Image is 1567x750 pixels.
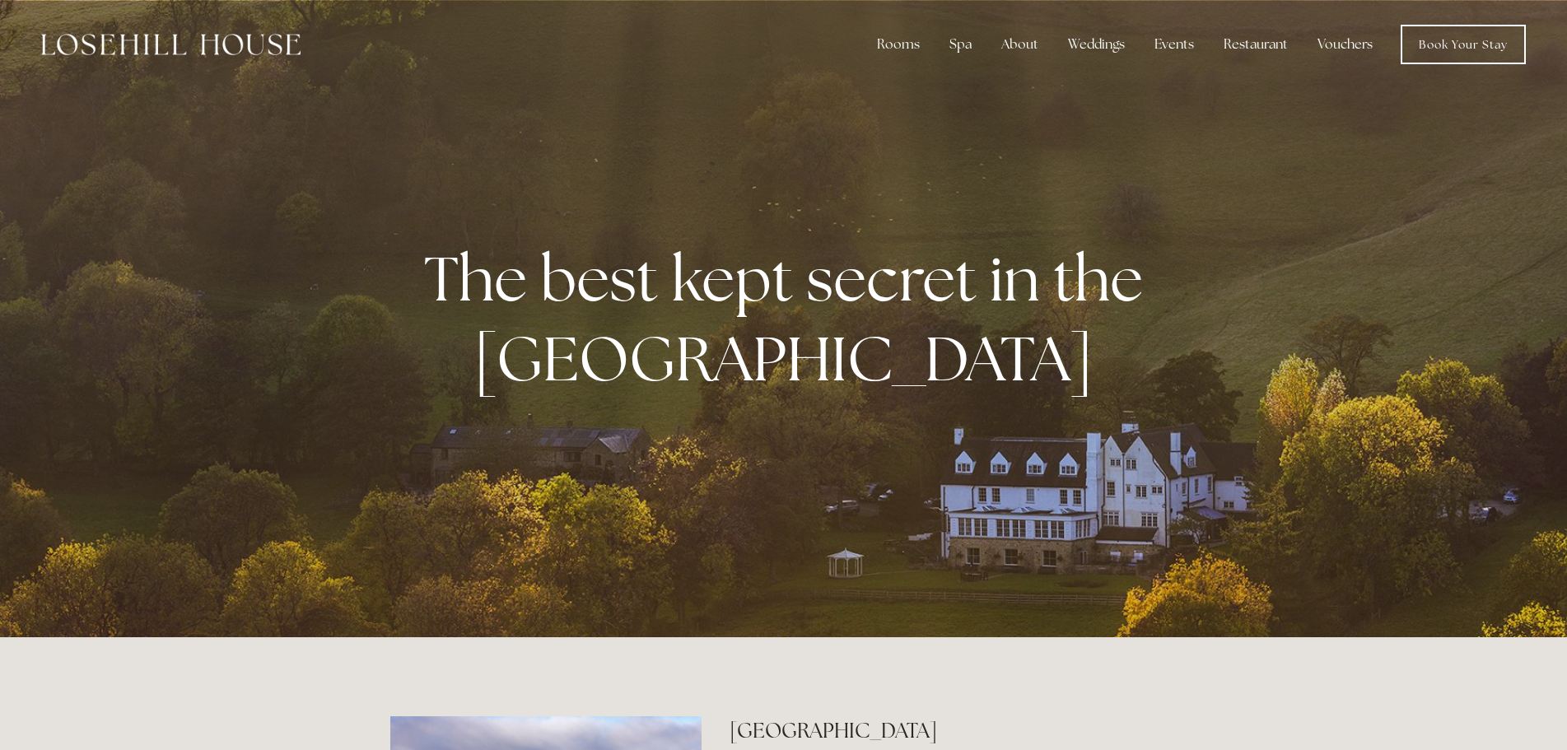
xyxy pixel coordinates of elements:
[1055,28,1138,61] div: Weddings
[41,34,301,55] img: Losehill House
[988,28,1052,61] div: About
[1141,28,1207,61] div: Events
[1304,28,1386,61] a: Vouchers
[1210,28,1301,61] div: Restaurant
[936,28,985,61] div: Spa
[1401,25,1526,64] a: Book Your Stay
[864,28,933,61] div: Rooms
[424,238,1156,399] strong: The best kept secret in the [GEOGRAPHIC_DATA]
[730,716,1177,745] h2: [GEOGRAPHIC_DATA]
